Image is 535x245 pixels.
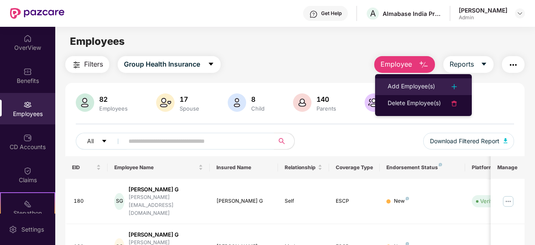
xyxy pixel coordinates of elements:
[449,82,459,92] img: svg+xml;base64,PHN2ZyB4bWxucz0iaHR0cDovL3d3dy53My5vcmcvMjAwMC9zdmciIHdpZHRoPSIyNCIgaGVpZ2h0PSIyNC...
[9,225,17,234] img: svg+xml;base64,PHN2ZyBpZD0iU2V0dGluZy0yMHgyMCIgeG1sbnM9Imh0dHA6Ly93d3cudzMub3JnLzIwMDAvc3ZnIiB3aW...
[23,200,32,208] img: svg+xml;base64,PHN2ZyB4bWxucz0iaHR0cDovL3d3dy53My5vcmcvMjAwMC9zdmciIHdpZHRoPSIyMSIgaGVpZ2h0PSIyMC...
[249,95,266,103] div: 8
[491,156,525,179] th: Manage
[23,167,32,175] img: svg+xml;base64,PHN2ZyBpZD0iQ2xhaW0iIHhtbG5zPSJodHRwOi8vd3d3LnczLm9yZy8yMDAwL3N2ZyIgd2lkdGg9IjIwIi...
[517,10,523,17] img: svg+xml;base64,PHN2ZyBpZD0iRHJvcGRvd24tMzJ4MzIiIHhtbG5zPSJodHRwOi8vd3d3LnczLm9yZy8yMDAwL3N2ZyIgd2...
[285,164,316,171] span: Relationship
[23,34,32,43] img: svg+xml;base64,PHN2ZyBpZD0iSG9tZSIgeG1sbnM9Imh0dHA6Ly93d3cudzMub3JnLzIwMDAvc3ZnIiB3aWR0aD0iMjAiIG...
[74,197,101,205] div: 180
[210,156,278,179] th: Insured Name
[439,163,442,166] img: svg+xml;base64,PHN2ZyB4bWxucz0iaHR0cDovL3d3dy53My5vcmcvMjAwMC9zdmciIHdpZHRoPSI4IiBoZWlnaHQ9IjgiIH...
[430,137,499,146] span: Download Filtered Report
[386,164,458,171] div: Endorsement Status
[383,10,441,18] div: Almabase India Private Limited
[208,61,214,68] span: caret-down
[374,56,435,73] button: Employee
[98,105,129,112] div: Employees
[114,164,197,171] span: Employee Name
[336,197,373,205] div: ESCP
[1,209,54,217] div: Stepathon
[480,197,500,205] div: Verified
[394,197,409,205] div: New
[65,156,108,179] th: EID
[108,156,210,179] th: Employee Name
[285,197,322,205] div: Self
[459,14,507,21] div: Admin
[370,8,376,18] span: A
[65,56,109,73] button: Filters
[124,59,200,70] span: Group Health Insurance
[216,197,271,205] div: [PERSON_NAME] G
[76,93,94,112] img: svg+xml;base64,PHN2ZyB4bWxucz0iaHR0cDovL3d3dy53My5vcmcvMjAwMC9zdmciIHhtbG5zOnhsaW5rPSJodHRwOi8vd3...
[481,61,487,68] span: caret-down
[504,138,508,143] img: svg+xml;base64,PHN2ZyB4bWxucz0iaHR0cDovL3d3dy53My5vcmcvMjAwMC9zdmciIHhtbG5zOnhsaW5rPSJodHRwOi8vd3...
[87,137,94,146] span: All
[423,133,514,150] button: Download Filtered Report
[508,60,518,70] img: svg+xml;base64,PHN2ZyB4bWxucz0iaHR0cDovL3d3dy53My5vcmcvMjAwMC9zdmciIHdpZHRoPSIyNCIgaGVpZ2h0PSIyNC...
[406,197,409,200] img: svg+xml;base64,PHN2ZyB4bWxucz0iaHR0cDovL3d3dy53My5vcmcvMjAwMC9zdmciIHdpZHRoPSI4IiBoZWlnaHQ9IjgiIH...
[72,164,95,171] span: EID
[449,98,459,108] img: svg+xml;base64,PHN2ZyB4bWxucz0iaHR0cDovL3d3dy53My5vcmcvMjAwMC9zdmciIHdpZHRoPSIyNCIgaGVpZ2h0PSIyNC...
[98,95,129,103] div: 82
[84,59,103,70] span: Filters
[23,134,32,142] img: svg+xml;base64,PHN2ZyBpZD0iQ0RfQWNjb3VudHMiIGRhdGEtbmFtZT0iQ0QgQWNjb3VudHMiIHhtbG5zPSJodHRwOi8vd3...
[114,193,124,210] div: SG
[129,193,203,217] div: [PERSON_NAME][EMAIL_ADDRESS][DOMAIN_NAME]
[249,105,266,112] div: Child
[23,67,32,76] img: svg+xml;base64,PHN2ZyBpZD0iQmVuZWZpdHMiIHhtbG5zPSJodHRwOi8vd3d3LnczLm9yZy8yMDAwL3N2ZyIgd2lkdGg9Ij...
[101,138,107,145] span: caret-down
[381,59,412,70] span: Employee
[10,8,64,19] img: New Pazcare Logo
[388,98,441,108] div: Delete Employee(s)
[450,59,474,70] span: Reports
[129,186,203,193] div: [PERSON_NAME] G
[72,60,82,70] img: svg+xml;base64,PHN2ZyB4bWxucz0iaHR0cDovL3d3dy53My5vcmcvMjAwMC9zdmciIHdpZHRoPSIyNCIgaGVpZ2h0PSIyNC...
[309,10,318,18] img: svg+xml;base64,PHN2ZyBpZD0iSGVscC0zMngzMiIgeG1sbnM9Imh0dHA6Ly93d3cudzMub3JnLzIwMDAvc3ZnIiB3aWR0aD...
[76,133,127,150] button: Allcaret-down
[419,60,429,70] img: svg+xml;base64,PHN2ZyB4bWxucz0iaHR0cDovL3d3dy53My5vcmcvMjAwMC9zdmciIHhtbG5zOnhsaW5rPSJodHRwOi8vd3...
[156,93,175,112] img: svg+xml;base64,PHN2ZyB4bWxucz0iaHR0cDovL3d3dy53My5vcmcvMjAwMC9zdmciIHhtbG5zOnhsaW5rPSJodHRwOi8vd3...
[118,56,221,73] button: Group Health Insurancecaret-down
[228,93,246,112] img: svg+xml;base64,PHN2ZyB4bWxucz0iaHR0cDovL3d3dy53My5vcmcvMjAwMC9zdmciIHhtbG5zOnhsaW5rPSJodHRwOi8vd3...
[19,225,46,234] div: Settings
[502,195,515,208] img: manageButton
[459,6,507,14] div: [PERSON_NAME]
[472,164,518,171] div: Platform Status
[23,101,32,109] img: svg+xml;base64,PHN2ZyBpZD0iRW1wbG95ZWVzIiB4bWxucz0iaHR0cDovL3d3dy53My5vcmcvMjAwMC9zdmciIHdpZHRoPS...
[315,105,338,112] div: Parents
[388,82,435,92] div: Add Employee(s)
[129,231,203,239] div: [PERSON_NAME] G
[365,93,383,112] img: svg+xml;base64,PHN2ZyB4bWxucz0iaHR0cDovL3d3dy53My5vcmcvMjAwMC9zdmciIHhtbG5zOnhsaW5rPSJodHRwOi8vd3...
[178,95,201,103] div: 17
[278,156,329,179] th: Relationship
[274,133,295,150] button: search
[70,35,125,47] span: Employees
[443,56,494,73] button: Reportscaret-down
[293,93,311,112] img: svg+xml;base64,PHN2ZyB4bWxucz0iaHR0cDovL3d3dy53My5vcmcvMjAwMC9zdmciIHhtbG5zOnhsaW5rPSJodHRwOi8vd3...
[274,138,290,144] span: search
[178,105,201,112] div: Spouse
[329,156,380,179] th: Coverage Type
[315,95,338,103] div: 140
[321,10,342,17] div: Get Help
